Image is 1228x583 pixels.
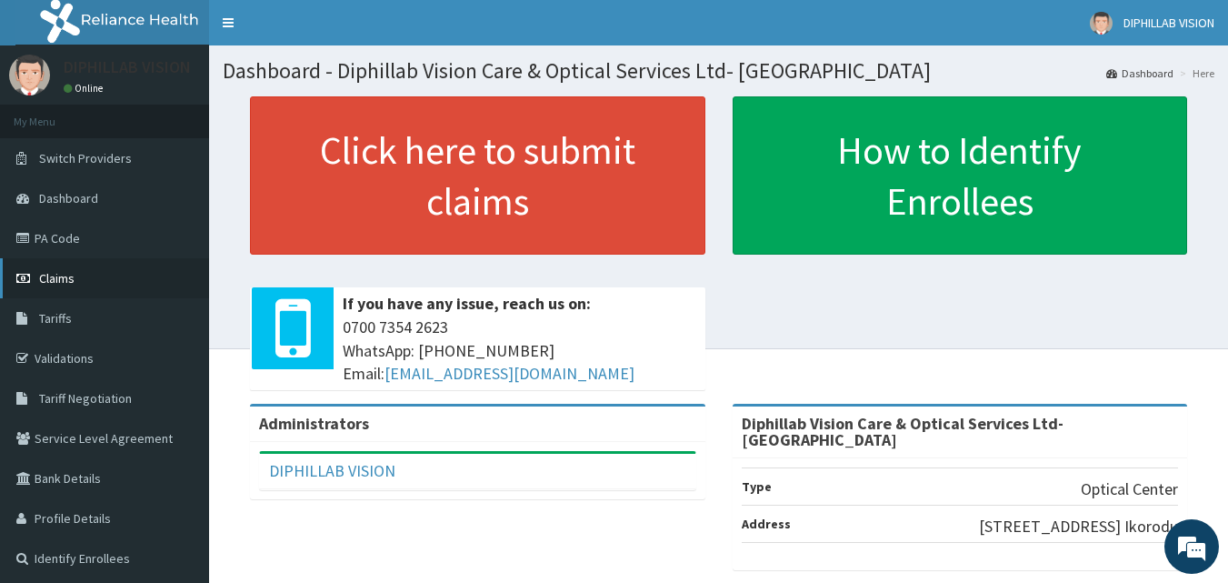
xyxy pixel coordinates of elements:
span: Tariffs [39,310,72,327]
h1: Dashboard - Diphillab Vision Care & Optical Services Ltd- [GEOGRAPHIC_DATA] [223,59,1214,83]
li: Here [1175,65,1214,81]
span: We're online! [105,176,251,359]
a: How to Identify Enrollees [733,96,1188,255]
textarea: Type your message and hit 'Enter' [9,389,346,453]
span: 0700 7354 2623 WhatsApp: [PHONE_NUMBER] Email: [343,316,696,386]
span: Tariff Negotiation [39,390,132,407]
img: d_794563401_company_1708531726252_794563401 [34,91,74,136]
img: User Image [1090,12,1113,35]
a: Online [64,82,107,95]
div: Chat with us now [95,102,305,126]
p: [STREET_ADDRESS] Ikorodu [979,515,1178,538]
b: If you have any issue, reach us on: [343,293,591,314]
span: Dashboard [39,190,98,206]
strong: Diphillab Vision Care & Optical Services Ltd- [GEOGRAPHIC_DATA] [742,413,1063,450]
b: Administrators [259,413,369,434]
span: Switch Providers [39,150,132,166]
img: User Image [9,55,50,95]
span: DIPHILLAB VISION [1123,15,1214,31]
p: DIPHILLAB VISION [64,59,191,75]
a: [EMAIL_ADDRESS][DOMAIN_NAME] [384,363,634,384]
p: Optical Center [1081,477,1178,501]
b: Address [742,516,791,532]
a: DIPHILLAB VISION [269,460,395,481]
b: Type [742,478,772,495]
a: Click here to submit claims [250,96,705,255]
a: Dashboard [1106,65,1173,81]
span: Claims [39,270,75,286]
div: Minimize live chat window [298,9,342,53]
